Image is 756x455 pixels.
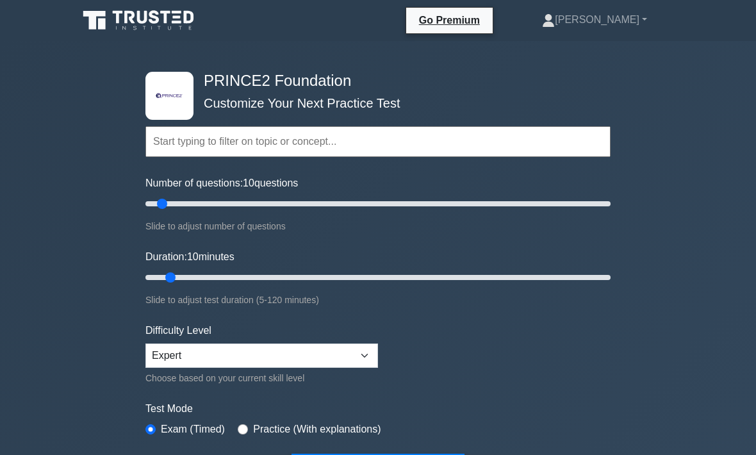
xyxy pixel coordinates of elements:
[243,178,254,188] span: 10
[187,251,199,262] span: 10
[145,219,611,234] div: Slide to adjust number of questions
[145,292,611,308] div: Slide to adjust test duration (5-120 minutes)
[253,422,381,437] label: Practice (With explanations)
[511,7,678,33] a: [PERSON_NAME]
[145,401,611,417] label: Test Mode
[145,176,298,191] label: Number of questions: questions
[145,249,234,265] label: Duration: minutes
[145,370,378,386] div: Choose based on your current skill level
[145,323,211,338] label: Difficulty Level
[161,422,225,437] label: Exam (Timed)
[145,126,611,157] input: Start typing to filter on topic or concept...
[411,12,488,28] a: Go Premium
[199,72,548,90] h4: PRINCE2 Foundation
